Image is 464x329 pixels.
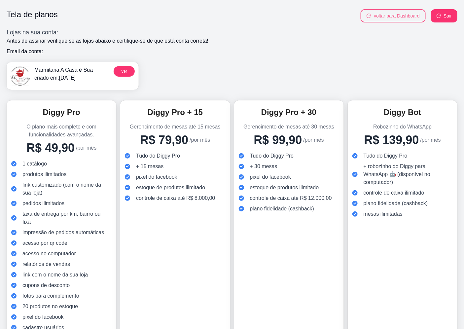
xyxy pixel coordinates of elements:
[7,28,457,37] h3: Lojas na sua conta:
[303,136,324,144] p: /por mês
[22,303,78,311] span: 20 produtos no estoque
[7,9,58,22] h1: Tela de planos
[22,160,47,168] span: 1 catálogo
[364,210,403,218] span: mesas ilimitadas
[124,107,226,118] h3: Diggy Pro + 15
[190,136,210,144] p: /por mês
[22,229,104,237] span: impressão de pedidos automáticas
[11,107,112,118] h3: Diggy Pro
[136,173,177,181] span: pixel do facebook
[437,14,441,18] span: logout
[22,292,79,300] span: fotos para complemento
[364,133,419,147] h4: R$ 139,90
[238,123,340,131] p: Gerencimento de mesas até 30 mesas
[364,152,408,160] span: Tudo do Diggy Pro
[22,271,88,279] span: link com o nome da sua loja
[7,62,139,90] a: menu logoMarmitaria A Casa é Suacriado em:[DATE]Ver
[250,194,332,202] span: controle de caixa até R$ 12.000,00
[431,9,457,22] button: logoutSair
[22,181,107,197] span: link customizado (com o nome da sua loja)
[124,123,226,131] p: Gerencimento de mesas até 15 mesas
[250,184,319,192] span: estoque de produtos ilimitado
[367,14,371,18] span: logout
[22,200,64,207] span: pedidos ilimitados
[136,184,205,192] span: estoque de produtos ilimitado
[76,144,96,152] p: /por mês
[7,37,457,45] p: Antes de assinar verifique se as lojas abaixo e certifique-se de que está conta correta!
[250,163,277,170] span: + 30 mesas
[352,123,453,131] p: Robozinho do WhatsApp
[22,250,76,258] span: acesso no computador
[254,133,302,147] h4: R$ 99,90
[22,170,66,178] span: produtos ilimitados
[34,74,93,82] p: criado em: [DATE]
[136,163,163,170] span: + 15 mesas
[26,141,75,155] h4: R$ 49,90
[34,66,93,74] p: Marmitaria A Casa é Sua
[22,239,67,247] span: acesso por qr code
[140,133,188,147] h4: R$ 79,90
[11,123,112,139] p: O plano mais completo e com funcionalidades avançadas.
[361,9,426,22] button: logoutvoltar para Dashboard
[22,210,107,226] span: taxa de entrega por km, bairro ou fixa
[250,173,291,181] span: pixel do facebook
[114,66,135,77] button: Ver
[420,136,441,144] p: /por mês
[7,48,457,55] p: Email da conta:
[22,281,70,289] span: cupons de desconto
[11,66,30,86] img: menu logo
[22,260,70,268] span: relatórios de vendas
[238,107,340,118] h3: Diggy Pro + 30
[136,194,215,202] span: controle de caixa até R$ 8.000,00
[250,205,314,213] span: plano fidelidade (cashback)
[22,313,64,321] span: pixel do facebook
[250,152,294,160] span: Tudo do Diggy Pro
[364,163,448,186] span: + robozinho do Diggy para WhatsApp 🤖 (disponível no computador)
[136,152,180,160] span: Tudo do Diggy Pro
[364,189,424,197] span: controle de caixa ilimitado
[364,200,428,207] span: plano fidelidade (cashback)
[352,107,453,118] h3: Diggy Bot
